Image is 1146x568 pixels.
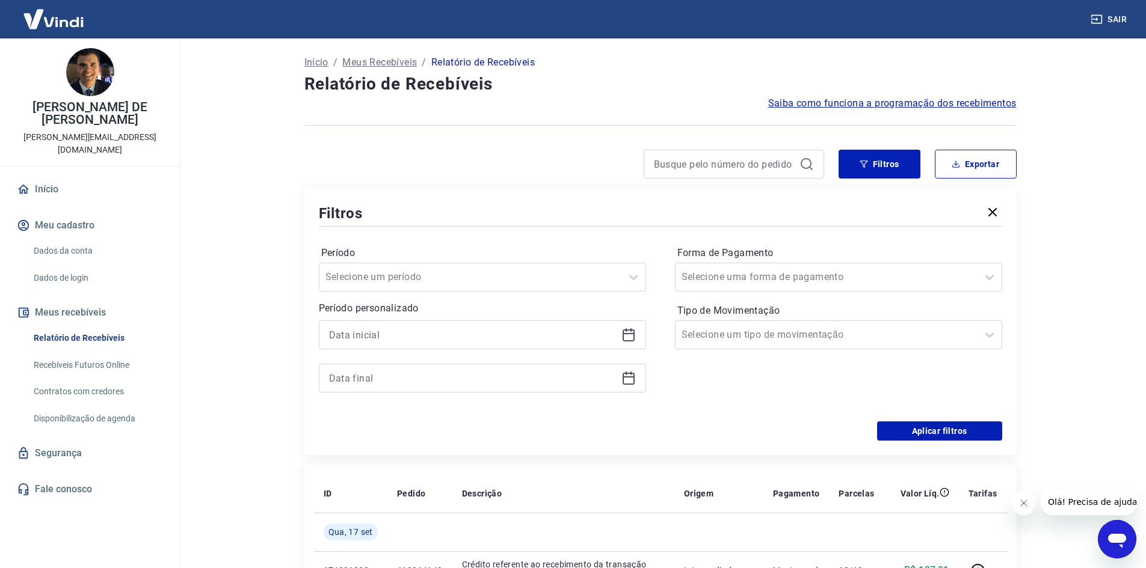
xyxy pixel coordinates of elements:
iframe: Mensagem da empresa [1041,489,1136,515]
p: / [333,55,337,70]
p: [PERSON_NAME] DE [PERSON_NAME] [10,101,170,126]
button: Filtros [839,150,920,179]
p: Pedido [397,487,425,499]
label: Forma de Pagamento [677,246,1000,260]
a: Meus Recebíveis [342,55,417,70]
a: Relatório de Recebíveis [29,326,165,350]
input: Data inicial [329,326,617,344]
a: Saiba como funciona a programação dos recebimentos [768,96,1017,111]
p: ID [324,487,332,499]
iframe: Fechar mensagem [1012,491,1036,515]
button: Aplicar filtros [877,421,1002,441]
span: Olá! Precisa de ajuda? [7,8,101,18]
button: Meu cadastro [14,212,165,239]
a: Contratos com credores [29,379,165,404]
p: Tarifas [969,487,997,499]
span: Qua, 17 set [328,526,373,538]
p: Descrição [462,487,502,499]
img: Vindi [14,1,93,37]
img: 5e91cf49-b3fc-4707-920e-8798aac3982a.jpeg [66,48,114,96]
a: Dados de login [29,266,165,290]
a: Início [304,55,328,70]
a: Fale conosco [14,476,165,502]
iframe: Botão para abrir a janela de mensagens [1098,520,1136,558]
button: Sair [1088,8,1132,31]
input: Data final [329,369,617,387]
p: Parcelas [839,487,874,499]
input: Busque pelo número do pedido [654,155,795,173]
a: Disponibilização de agenda [29,406,165,431]
a: Dados da conta [29,239,165,263]
p: Origem [684,487,713,499]
a: Recebíveis Futuros Online [29,353,165,377]
p: [PERSON_NAME][EMAIL_ADDRESS][DOMAIN_NAME] [10,131,170,156]
p: Pagamento [773,487,820,499]
label: Tipo de Movimentação [677,304,1000,318]
p: / [422,55,426,70]
label: Período [321,246,644,260]
button: Exportar [935,150,1017,179]
p: Período personalizado [319,301,646,316]
h5: Filtros [319,204,363,223]
a: Início [14,176,165,203]
h4: Relatório de Recebíveis [304,72,1017,96]
p: Relatório de Recebíveis [431,55,535,70]
p: Valor Líq. [901,487,940,499]
button: Meus recebíveis [14,299,165,326]
a: Segurança [14,440,165,466]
